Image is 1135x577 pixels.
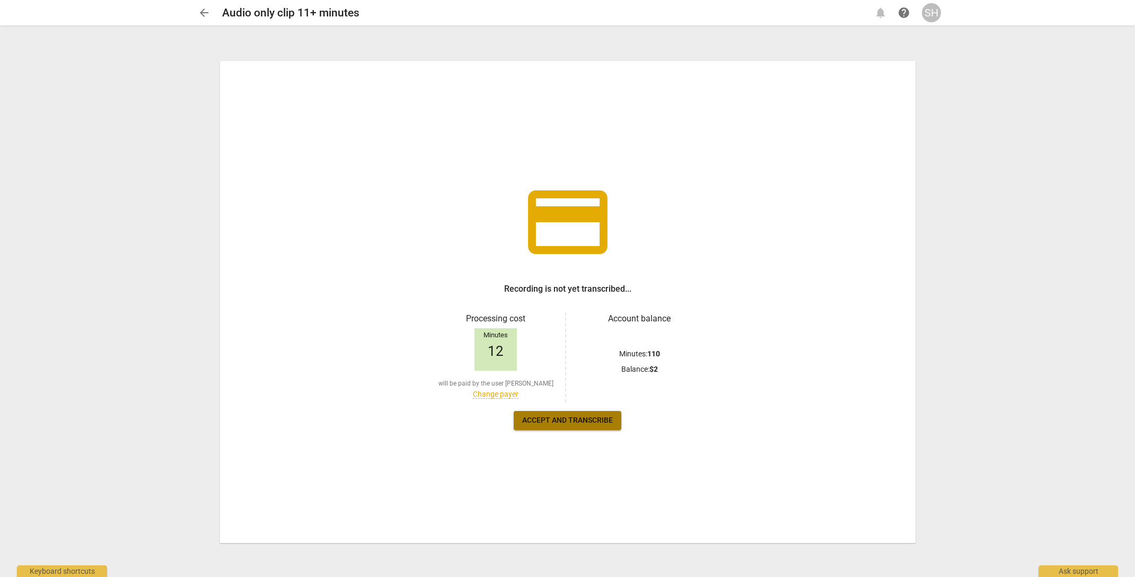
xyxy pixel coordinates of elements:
span: 12 [488,344,504,360]
button: Accept and transcribe [514,411,621,430]
h2: Audio only clip 11+ minutes [222,6,359,20]
p: Balance : [621,364,658,375]
span: help [898,6,910,19]
span: credit_card [520,174,615,270]
h3: Processing cost [435,312,557,325]
span: arrow_back [198,6,210,19]
b: $ 2 [649,365,658,373]
div: Keyboard shortcuts [17,565,107,577]
h3: Recording is not yet transcribed... [504,283,631,295]
span: will be paid by the user [PERSON_NAME] [438,379,553,388]
button: SH [922,3,941,22]
a: Change payer [473,390,518,399]
p: Minutes : [619,348,660,360]
span: Accept and transcribe [522,415,613,426]
h3: Account balance [579,312,700,325]
a: Help [894,3,913,22]
div: Ask support [1039,565,1118,577]
b: 110 [647,349,660,358]
div: Minutes [474,331,517,339]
